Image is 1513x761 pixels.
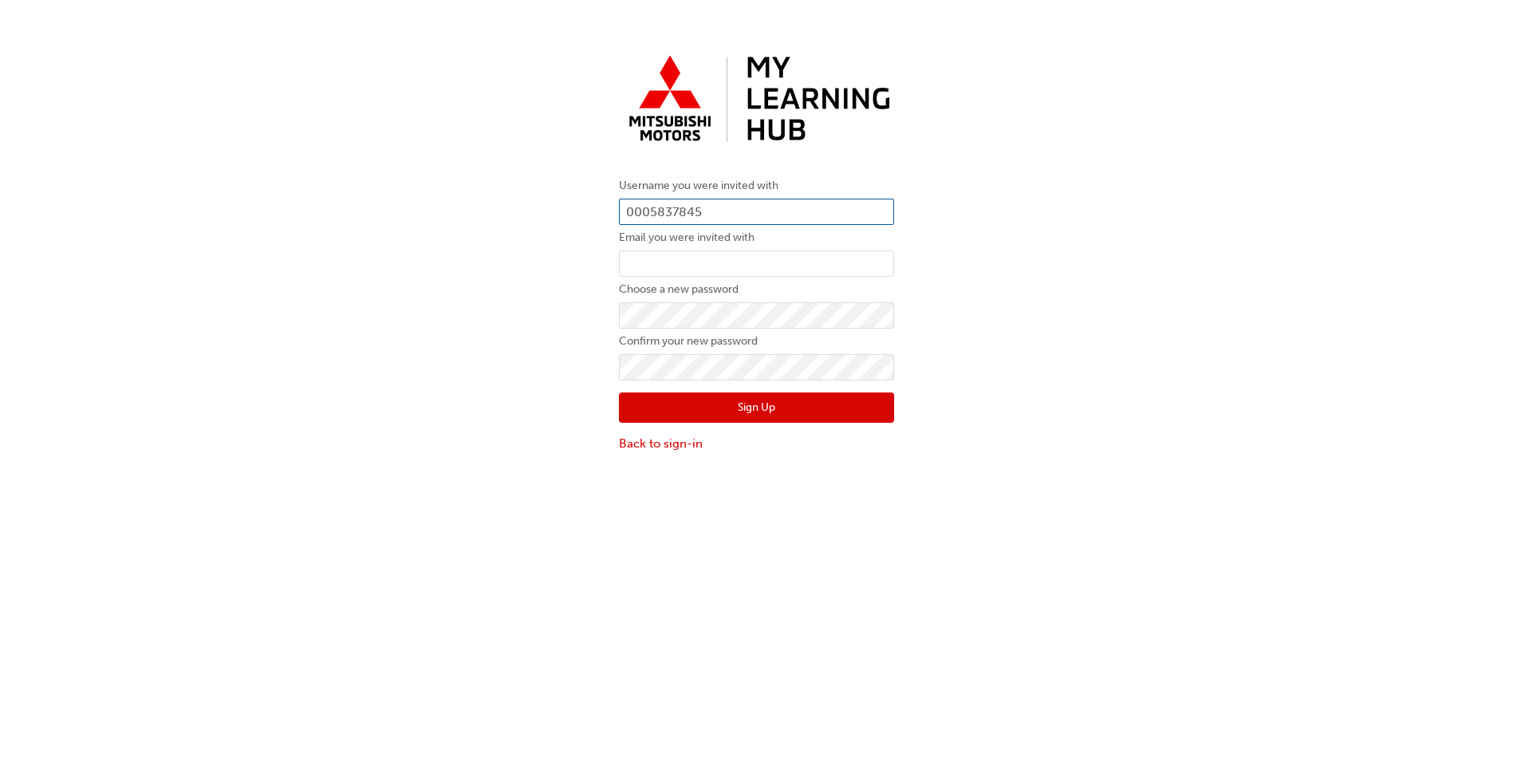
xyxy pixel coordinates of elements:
label: Confirm your new password [619,332,894,351]
a: Back to sign-in [619,435,894,453]
button: Sign Up [619,392,894,423]
label: Choose a new password [619,280,894,299]
label: Email you were invited with [619,228,894,247]
img: mmal [619,48,894,152]
input: Username [619,199,894,226]
label: Username you were invited with [619,176,894,195]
